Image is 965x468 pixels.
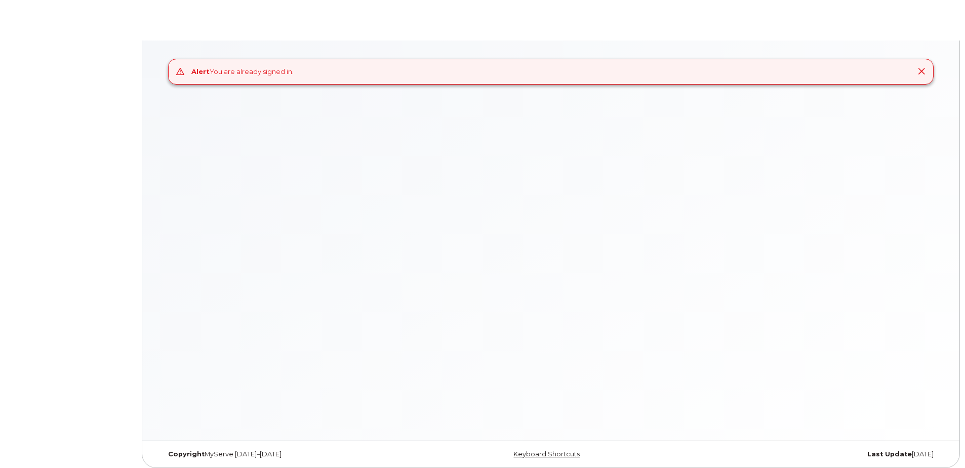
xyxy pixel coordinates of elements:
div: MyServe [DATE]–[DATE] [160,450,421,458]
strong: Copyright [168,450,205,458]
strong: Last Update [867,450,912,458]
div: [DATE] [681,450,941,458]
div: You are already signed in. [191,67,294,76]
strong: Alert [191,67,210,75]
a: Keyboard Shortcuts [513,450,580,458]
